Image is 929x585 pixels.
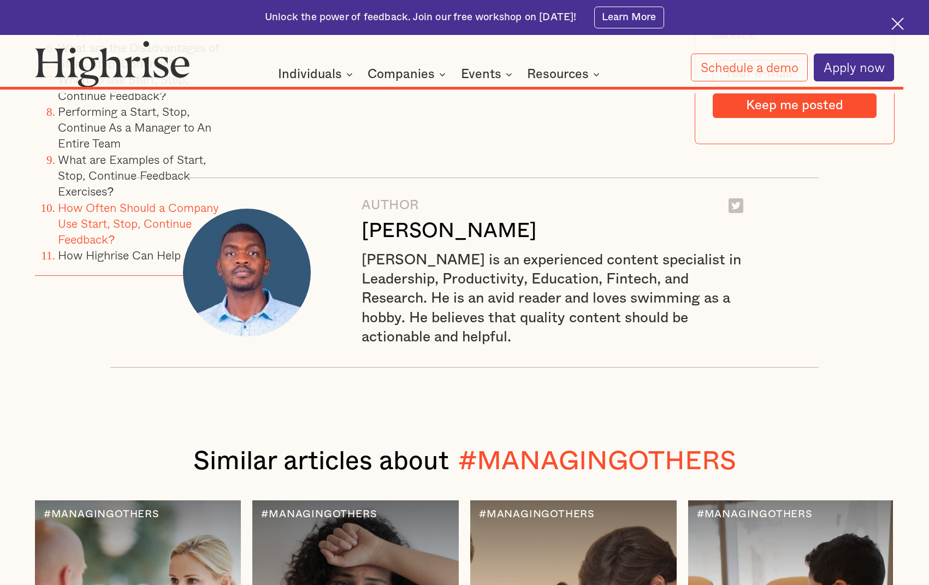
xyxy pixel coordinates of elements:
img: Highrise logo [35,40,190,87]
div: AUTHOR [362,198,537,212]
div: #MANAGINGOTHERS [479,509,595,520]
div: [PERSON_NAME] is an experienced content specialist in Leadership, Productivity, Education, Fintec... [362,251,746,347]
a: What are Examples of Start, Stop, Continue Feedback Exercises? [58,150,206,200]
a: Apply now [814,54,894,82]
input: Keep me posted [713,93,877,118]
a: Learn More [594,7,665,29]
img: Cross icon [891,17,904,30]
div: #MANAGINGOTHERS [261,509,377,520]
div: Events [461,68,501,81]
div: #MANAGINGOTHERS [458,446,736,477]
div: Companies [368,68,435,81]
div: [PERSON_NAME] [362,219,537,244]
div: Resources [527,68,603,81]
div: Resources [527,68,589,81]
div: #MANAGINGOTHERS [697,509,813,520]
a: Schedule a demo [691,54,808,81]
a: Performing a Start, Stop, Continue As a Manager to An Entire Team [58,102,211,152]
div: Unlock the power of feedback. Join our free workshop on [DATE]! [265,10,577,24]
span: Similar articles about [193,448,449,474]
div: Individuals [278,68,356,81]
div: #MANAGINGOTHERS [44,509,159,520]
div: Companies [368,68,449,81]
div: Individuals [278,68,342,81]
div: Events [461,68,516,81]
img: Twitter logo [729,198,743,213]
